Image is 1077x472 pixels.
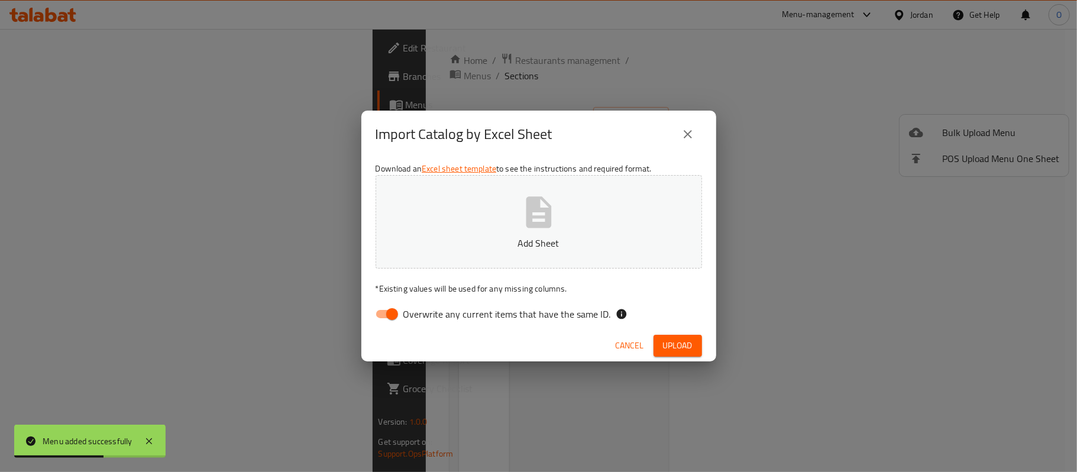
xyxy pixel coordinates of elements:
p: Existing values will be used for any missing columns. [376,283,702,295]
h2: Import Catalog by Excel Sheet [376,125,552,144]
svg: If the overwrite option isn't selected, then the items that match an existing ID will be ignored ... [616,308,628,320]
a: Excel sheet template [422,161,496,176]
p: Add Sheet [394,236,684,250]
span: Overwrite any current items that have the same ID. [403,307,611,321]
span: Cancel [616,338,644,353]
button: close [674,120,702,148]
div: Download an to see the instructions and required format. [361,158,716,329]
button: Cancel [611,335,649,357]
span: Upload [663,338,693,353]
button: Upload [654,335,702,357]
div: Menu added successfully [43,435,132,448]
button: Add Sheet [376,175,702,269]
